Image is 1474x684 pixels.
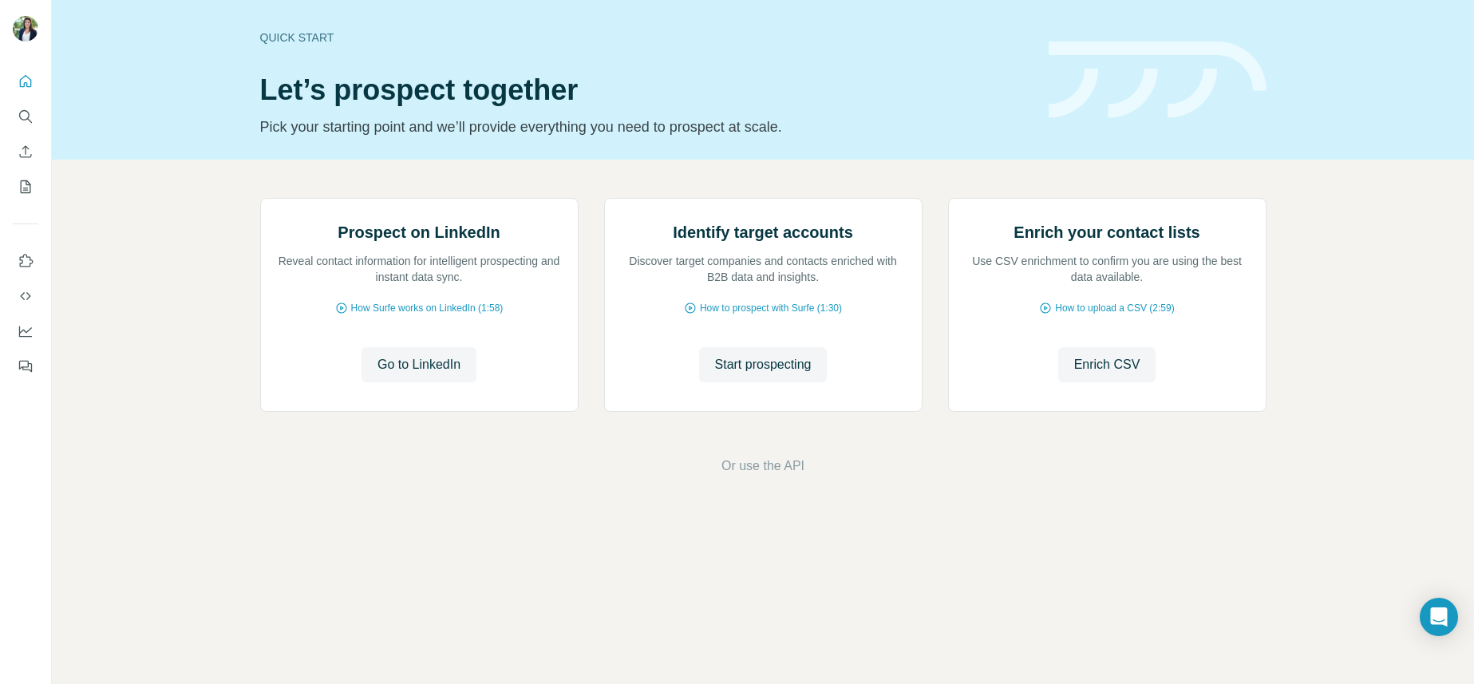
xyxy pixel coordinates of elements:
p: Reveal contact information for intelligent prospecting and instant data sync. [277,253,562,285]
button: Enrich CSV [13,137,38,166]
button: Go to LinkedIn [362,347,476,382]
div: Open Intercom Messenger [1420,598,1458,636]
button: Use Surfe on LinkedIn [13,247,38,275]
button: Use Surfe API [13,282,38,310]
img: Avatar [13,16,38,42]
button: Or use the API [721,457,804,476]
span: How Surfe works on LinkedIn (1:58) [351,301,504,315]
button: Enrich CSV [1058,347,1156,382]
button: Feedback [13,352,38,381]
button: Quick start [13,67,38,96]
button: Start prospecting [699,347,828,382]
button: Search [13,102,38,131]
img: banner [1049,42,1267,119]
button: My lists [13,172,38,201]
h1: Let’s prospect together [260,74,1029,106]
div: Quick start [260,30,1029,45]
p: Use CSV enrichment to confirm you are using the best data available. [965,253,1250,285]
p: Discover target companies and contacts enriched with B2B data and insights. [621,253,906,285]
span: Start prospecting [715,355,812,374]
button: Dashboard [13,317,38,346]
p: Pick your starting point and we’ll provide everything you need to prospect at scale. [260,116,1029,138]
span: How to upload a CSV (2:59) [1055,301,1174,315]
span: How to prospect with Surfe (1:30) [700,301,842,315]
h2: Enrich your contact lists [1014,221,1199,243]
span: Go to LinkedIn [377,355,460,374]
span: Enrich CSV [1074,355,1140,374]
h2: Identify target accounts [673,221,853,243]
h2: Prospect on LinkedIn [338,221,500,243]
